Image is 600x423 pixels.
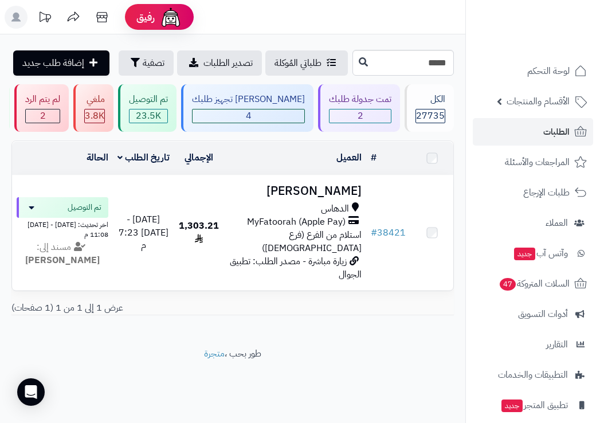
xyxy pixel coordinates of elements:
a: التقارير [473,331,593,358]
span: الأقسام والمنتجات [507,93,570,109]
span: وآتس آب [513,245,568,261]
img: ai-face.png [159,6,182,29]
a: تحديثات المنصة [30,6,59,32]
a: تم التوصيل 23.5K [116,84,179,132]
a: وآتس آبجديد [473,240,593,267]
div: عرض 1 إلى 1 من 1 (1 صفحات) [3,301,462,315]
span: الدهاس [321,202,349,216]
span: # [371,226,377,240]
span: تطبيق المتجر [500,397,568,413]
span: تصدير الطلبات [203,56,253,70]
a: لوحة التحكم [473,57,593,85]
span: السلات المتروكة [499,276,570,292]
span: لوحة التحكم [527,63,570,79]
a: الطلبات [473,118,593,146]
a: تصدير الطلبات [177,50,262,76]
span: التطبيقات والخدمات [498,367,568,383]
span: 23.5K [130,109,167,123]
span: 2 [330,109,391,123]
div: 3841 [85,109,104,123]
span: جديد [514,248,535,260]
span: التقارير [546,336,568,352]
a: طلباتي المُوكلة [265,50,348,76]
a: الكل27735 [402,84,456,132]
h3: [PERSON_NAME] [228,185,362,198]
span: طلباتي المُوكلة [274,56,321,70]
span: 1,303.21 [179,219,219,246]
button: تصفية [119,50,174,76]
a: متجرة [204,347,225,361]
span: 4 [193,109,304,123]
div: الكل [415,93,445,106]
div: [PERSON_NAME] تجهيز طلبك [192,93,305,106]
span: أدوات التسويق [518,306,568,322]
span: الطلبات [543,124,570,140]
span: زيارة مباشرة - مصدر الطلب: تطبيق الجوال [230,254,362,281]
div: ملغي [84,93,105,106]
a: تطبيق المتجرجديد [473,391,593,419]
a: لم يتم الرد 2 [12,84,71,132]
div: تم التوصيل [129,93,168,106]
a: إضافة طلب جديد [13,50,109,76]
div: مسند إلى: [8,241,117,267]
a: تمت جدولة طلبك 2 [316,84,402,132]
span: المراجعات والأسئلة [505,154,570,170]
span: MyFatoorah (Apple Pay) [247,216,346,229]
span: 27735 [416,109,445,123]
span: إضافة طلب جديد [22,56,84,70]
a: أدوات التسويق [473,300,593,328]
a: [PERSON_NAME] تجهيز طلبك 4 [179,84,316,132]
span: جديد [501,399,523,412]
a: المراجعات والأسئلة [473,148,593,176]
div: تمت جدولة طلبك [329,93,391,106]
span: 47 [500,278,516,291]
a: #38421 [371,226,406,240]
div: لم يتم الرد [25,93,60,106]
a: الحالة [87,151,108,164]
a: السلات المتروكة47 [473,270,593,297]
span: العملاء [546,215,568,231]
span: 2 [26,109,60,123]
a: ملغي 3.8K [71,84,116,132]
div: اخر تحديث: [DATE] - [DATE] 11:08 م [17,218,108,240]
span: رفيق [136,10,155,24]
a: العملاء [473,209,593,237]
a: الإجمالي [185,151,213,164]
strong: [PERSON_NAME] [25,253,100,267]
a: العميل [336,151,362,164]
span: طلبات الإرجاع [523,185,570,201]
span: 3.8K [85,109,104,123]
div: Open Intercom Messenger [17,378,45,406]
span: استلام من الفرع (فرع [DEMOGRAPHIC_DATA]) [262,228,362,255]
span: تصفية [143,56,164,70]
a: التطبيقات والخدمات [473,361,593,389]
a: تاريخ الطلب [117,151,170,164]
a: طلبات الإرجاع [473,179,593,206]
a: # [371,151,377,164]
span: تم التوصيل [68,202,101,213]
div: 23510 [130,109,167,123]
span: [DATE] - [DATE] 7:23 م [119,213,168,253]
